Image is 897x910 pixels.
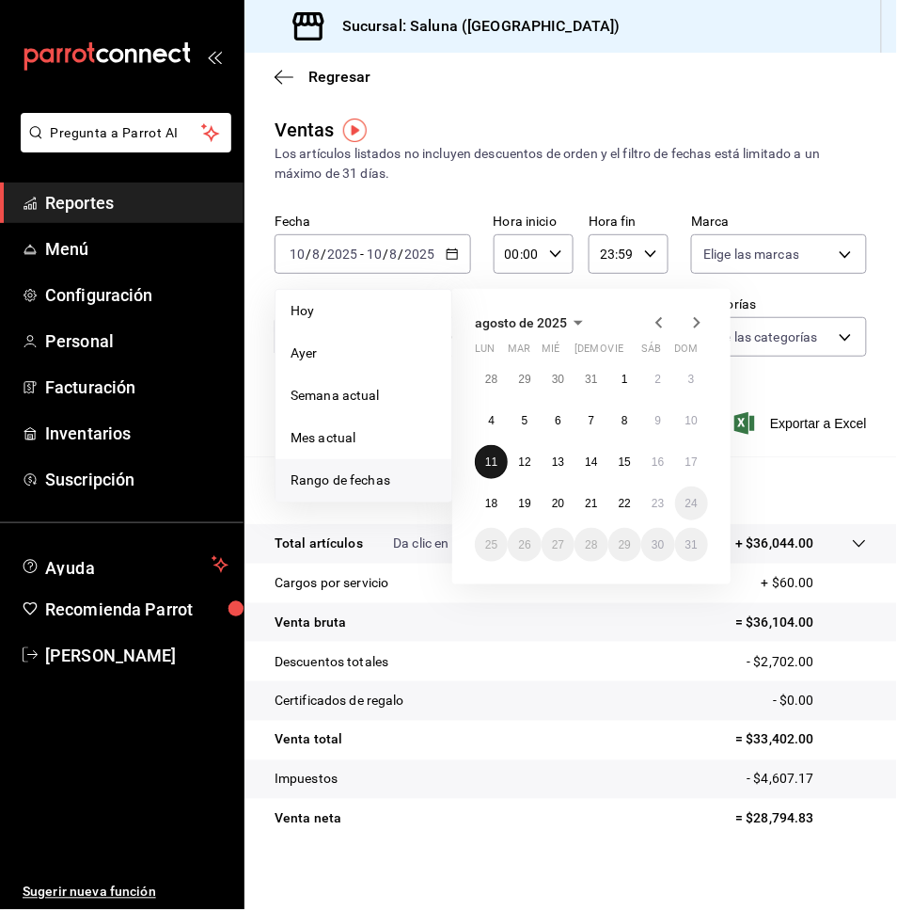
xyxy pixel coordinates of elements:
abbr: 8 de agosto de 2025 [622,414,628,427]
abbr: 15 de agosto de 2025 [619,455,631,469]
span: / [306,247,311,262]
abbr: 7 de agosto de 2025 [589,414,595,427]
button: 30 de agosto de 2025 [641,528,674,562]
abbr: martes [508,343,530,362]
p: = $33,402.00 [735,730,867,750]
abbr: 9 de agosto de 2025 [654,414,661,427]
span: / [321,247,326,262]
span: [PERSON_NAME] [45,643,228,668]
abbr: 18 de agosto de 2025 [485,497,497,510]
abbr: 11 de agosto de 2025 [485,455,497,469]
abbr: lunes [475,343,495,362]
button: 12 de agosto de 2025 [508,445,541,479]
span: Reportes [45,190,228,216]
abbr: 10 de agosto de 2025 [685,414,698,427]
span: / [383,247,388,262]
input: -- [366,247,383,262]
span: Semana actual [291,386,436,406]
span: Elige las marcas [703,245,799,263]
button: 22 de agosto de 2025 [608,487,641,520]
abbr: domingo [675,343,699,362]
span: Hoy [291,301,436,321]
abbr: viernes [608,343,623,362]
abbr: 13 de agosto de 2025 [552,455,564,469]
button: 16 de agosto de 2025 [641,445,674,479]
button: Pregunta a Parrot AI [21,113,231,152]
span: Menú [45,236,228,262]
h3: Sucursal: Saluna ([GEOGRAPHIC_DATA]) [327,15,621,38]
span: Ayuda [45,553,204,576]
button: 30 de julio de 2025 [542,362,574,396]
abbr: 20 de agosto de 2025 [552,497,564,510]
button: 8 de agosto de 2025 [608,404,641,438]
button: 29 de julio de 2025 [508,362,541,396]
button: 29 de agosto de 2025 [608,528,641,562]
span: agosto de 2025 [475,315,567,330]
abbr: 24 de agosto de 2025 [685,497,698,510]
abbr: 2 de agosto de 2025 [654,373,661,386]
abbr: 19 de agosto de 2025 [518,497,530,510]
button: 28 de agosto de 2025 [574,528,607,562]
span: Rango de fechas [291,471,436,490]
button: 4 de agosto de 2025 [475,404,508,438]
button: 24 de agosto de 2025 [675,487,708,520]
abbr: 14 de agosto de 2025 [585,455,597,469]
button: 2 de agosto de 2025 [641,362,674,396]
abbr: 12 de agosto de 2025 [518,455,530,469]
abbr: 31 de agosto de 2025 [685,538,698,551]
abbr: 16 de agosto de 2025 [652,455,664,469]
button: 1 de agosto de 2025 [608,362,641,396]
abbr: 29 de agosto de 2025 [619,538,631,551]
span: Inventarios [45,421,228,446]
button: 23 de agosto de 2025 [641,487,674,520]
button: 3 de agosto de 2025 [675,362,708,396]
abbr: miércoles [542,343,559,362]
a: Pregunta a Parrot AI [13,136,231,156]
span: Personal [45,328,228,354]
button: 27 de agosto de 2025 [542,528,574,562]
img: Tooltip marker [343,119,367,142]
button: Exportar a Excel [738,412,867,435]
button: open_drawer_menu [207,49,222,64]
abbr: 27 de agosto de 2025 [552,538,564,551]
p: - $0.00 [773,692,867,711]
button: 5 de agosto de 2025 [508,404,541,438]
p: = $28,794.83 [735,809,867,829]
p: Da clic en la fila para ver el detalle por tipo de artículo [393,534,705,553]
span: Suscripción [45,467,228,492]
button: 18 de agosto de 2025 [475,487,508,520]
abbr: 25 de agosto de 2025 [485,538,497,551]
p: Descuentos totales [275,652,388,672]
input: -- [311,247,321,262]
button: Regresar [275,68,370,86]
span: Ayer [291,343,436,363]
input: -- [389,247,399,262]
abbr: 28 de julio de 2025 [485,373,497,386]
abbr: 3 de agosto de 2025 [688,373,695,386]
span: / [399,247,404,262]
abbr: 29 de julio de 2025 [518,373,530,386]
span: - [360,247,364,262]
button: 20 de agosto de 2025 [542,487,574,520]
button: 31 de julio de 2025 [574,362,607,396]
button: 17 de agosto de 2025 [675,445,708,479]
input: ---- [326,247,358,262]
span: Sugerir nueva función [23,883,228,902]
p: Venta neta [275,809,341,829]
abbr: 17 de agosto de 2025 [685,455,698,469]
abbr: 4 de agosto de 2025 [488,414,495,427]
label: Fecha [275,216,471,229]
button: 28 de julio de 2025 [475,362,508,396]
input: ---- [404,247,436,262]
span: Configuración [45,282,228,308]
abbr: 5 de agosto de 2025 [522,414,528,427]
button: 19 de agosto de 2025 [508,487,541,520]
p: Impuestos [275,770,338,790]
abbr: 26 de agosto de 2025 [518,538,530,551]
p: Venta bruta [275,613,346,632]
span: Recomienda Parrot [45,597,228,622]
button: 9 de agosto de 2025 [641,404,674,438]
abbr: 1 de agosto de 2025 [622,373,628,386]
p: - $2,702.00 [747,652,867,672]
